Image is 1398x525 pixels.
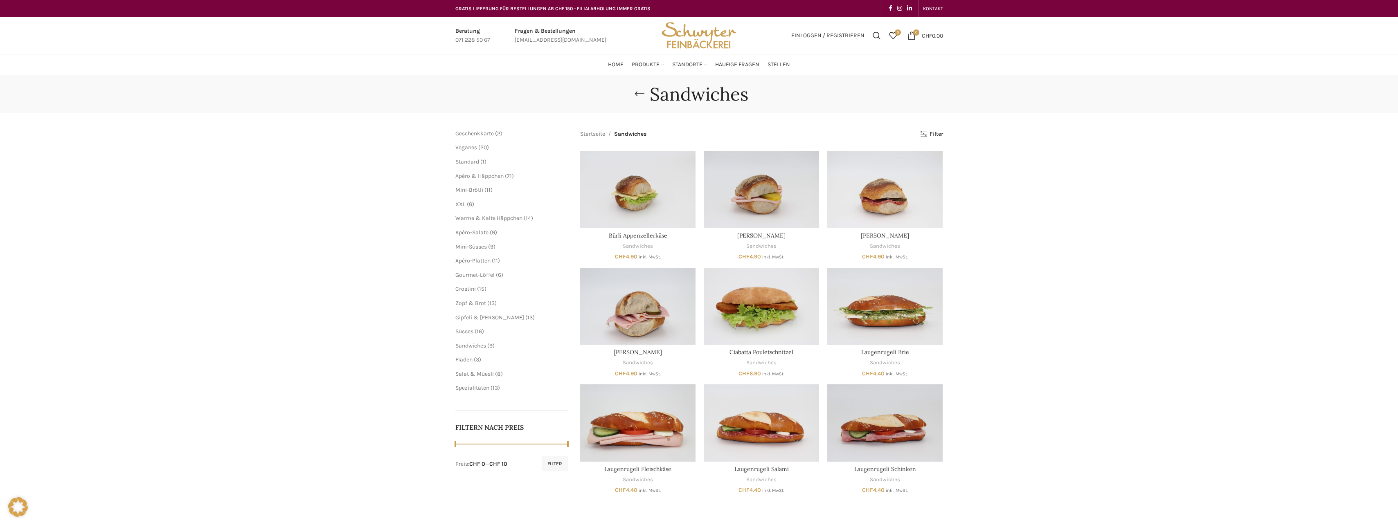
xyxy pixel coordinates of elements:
[615,370,626,377] span: CHF
[738,487,750,494] span: CHF
[639,488,661,493] small: inkl. MwSt.
[477,328,482,335] span: 16
[455,201,466,208] a: XXL
[515,27,606,45] a: Infobox link
[455,6,651,11] span: GRATIS LIEFERUNG FÜR BESTELLUNGEN AB CHF 150 - FILIALABHOLUNG IMMER GRATIS
[762,371,784,377] small: inkl. MwSt.
[455,257,491,264] span: Apéro-Platten
[455,215,522,222] span: Warme & Kalte Häppchen
[870,359,900,367] a: Sandwiches
[455,356,473,363] span: Fladen
[489,342,493,349] span: 9
[580,130,646,139] nav: Breadcrumb
[455,370,494,377] a: Salat & Müesli
[738,370,761,377] bdi: 6.90
[632,61,660,69] span: Produkte
[870,242,900,250] a: Sandwiches
[768,61,790,69] span: Stellen
[885,27,901,44] a: 0
[486,186,491,193] span: 11
[498,271,501,278] span: 6
[479,285,484,292] span: 15
[455,173,504,179] span: Apéro & Häppchen
[737,232,786,239] a: [PERSON_NAME]
[922,32,943,39] bdi: 0.00
[455,300,486,307] span: Zopf & Brot
[791,33,864,38] span: Einloggen / Registrieren
[704,268,819,345] a: Ciabatta Pouletschnitzel
[672,61,702,69] span: Standorte
[923,0,943,17] a: KONTAKT
[659,31,739,38] a: Site logo
[615,253,626,260] span: CHF
[615,487,637,494] bdi: 4.40
[715,61,759,69] span: Häufige Fragen
[895,3,905,14] a: Instagram social link
[862,370,885,377] bdi: 4.40
[623,476,653,484] a: Sandwiches
[629,86,650,102] a: Go back
[455,271,495,278] span: Gourmet-Löffel
[455,423,568,432] h5: Filtern nach Preis
[455,27,490,45] a: Infobox link
[615,487,626,494] span: CHF
[614,348,662,356] a: [PERSON_NAME]
[672,56,707,73] a: Standorte
[608,61,624,69] span: Home
[920,131,943,138] a: Filter
[455,460,507,468] div: Preis: —
[476,356,479,363] span: 3
[527,314,533,321] span: 13
[455,229,489,236] span: Apéro-Salate
[604,465,671,473] a: Laugenrugeli Fleischkäse
[639,254,661,260] small: inkl. MwSt.
[455,130,494,137] a: Geschenkkarte
[715,56,759,73] a: Häufige Fragen
[615,253,637,260] bdi: 4.90
[455,243,487,250] a: Mini-Süsses
[490,243,493,250] span: 9
[869,27,885,44] a: Suchen
[861,348,909,356] a: Laugenrugeli Brie
[542,456,568,471] button: Filter
[886,3,895,14] a: Facebook social link
[489,300,495,307] span: 13
[580,384,696,461] a: Laugenrugeli Fleischkäse
[639,371,661,377] small: inkl. MwSt.
[738,253,761,260] bdi: 4.90
[615,370,637,377] bdi: 4.90
[827,384,943,461] a: Laugenrugeli Schinken
[738,253,750,260] span: CHF
[922,32,932,39] span: CHF
[862,487,873,494] span: CHF
[492,229,495,236] span: 9
[507,173,512,179] span: 71
[455,186,483,193] a: Mini-Brötli
[827,151,943,228] a: Bürli Salami
[580,151,696,228] a: Bürli Appenzellerkäse
[854,465,916,473] a: Laugenrugeli Schinken
[455,144,477,151] span: Veganes
[746,476,777,484] a: Sandwiches
[455,158,479,165] a: Standard
[580,130,605,139] a: Startseite
[580,268,696,345] a: Bürli Schinken
[738,370,750,377] span: CHF
[482,158,484,165] span: 1
[827,268,943,345] a: Laugenrugeli Brie
[738,487,761,494] bdi: 4.40
[870,476,900,484] a: Sandwiches
[455,314,524,321] span: Gipfeli & [PERSON_NAME]
[704,384,819,461] a: Laugenrugeli Salami
[905,3,914,14] a: Linkedin social link
[455,342,486,349] span: Sandwiches
[455,384,489,391] a: Spezialitäten
[762,488,784,493] small: inkl. MwSt.
[497,130,500,137] span: 2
